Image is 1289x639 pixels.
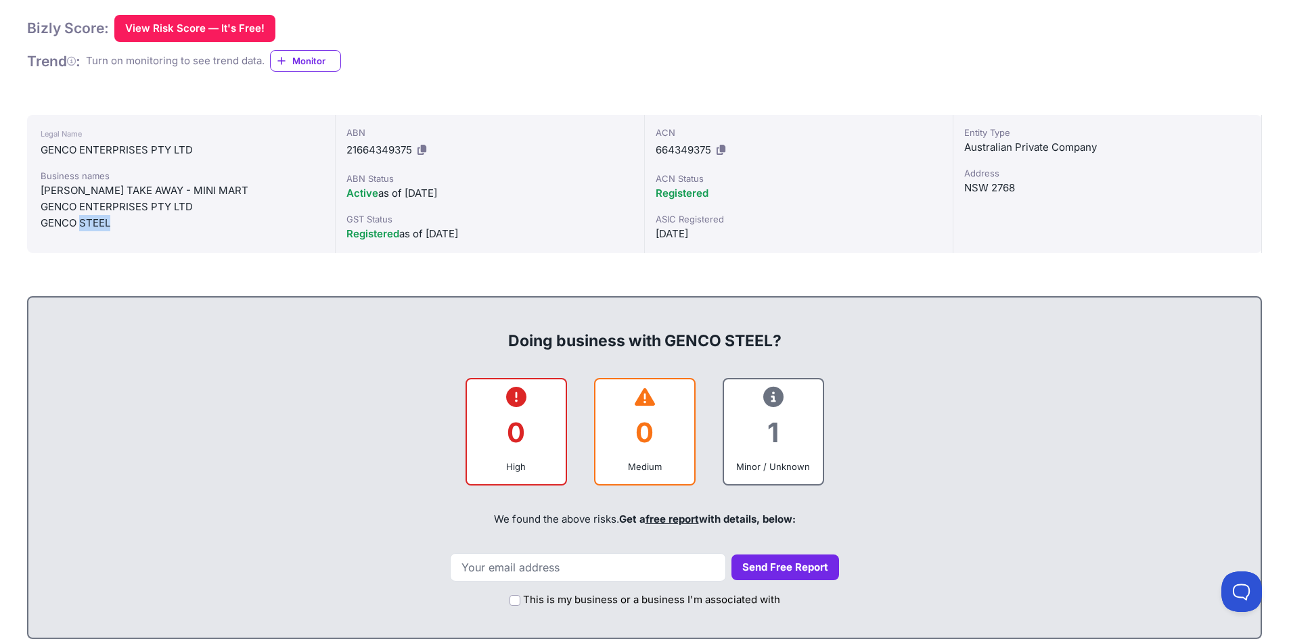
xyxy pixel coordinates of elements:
div: 0 [606,405,683,460]
div: Business names [41,169,321,183]
div: GST Status [346,212,633,226]
h1: Bizly Score: [27,19,109,37]
span: Monitor [292,54,340,68]
div: 1 [735,405,812,460]
span: Registered [346,227,399,240]
span: 21664349375 [346,143,412,156]
div: Minor / Unknown [735,460,812,473]
div: ABN Status [346,172,633,185]
div: Doing business with GENCO STEEL? [42,308,1247,352]
div: ASIC Registered [656,212,942,226]
div: NSW 2768 [964,180,1250,196]
div: Entity Type [964,126,1250,139]
div: Legal Name [41,126,321,142]
span: 664349375 [656,143,711,156]
div: 0 [478,405,555,460]
div: We found the above risks. [42,496,1247,542]
div: High [478,460,555,473]
div: ABN [346,126,633,139]
div: Medium [606,460,683,473]
button: View Risk Score — It's Free! [114,15,275,42]
div: as of [DATE] [346,226,633,242]
div: ACN Status [656,172,942,185]
div: [PERSON_NAME] TAKE AWAY - MINI MART [41,183,321,199]
div: GENCO ENTERPRISES PTY LTD [41,199,321,215]
h1: Trend : [27,52,81,70]
div: GENCO ENTERPRISES PTY LTD [41,142,321,158]
div: [DATE] [656,226,942,242]
div: ACN [656,126,942,139]
input: Your email address [450,553,726,582]
div: GENCO STEEL [41,215,321,231]
span: Active [346,187,378,199]
iframe: Toggle Customer Support [1221,571,1262,612]
a: free report [646,513,699,525]
div: Australian Private Company [964,139,1250,156]
div: Address [964,166,1250,180]
span: Get a with details, below: [619,513,796,525]
label: This is my business or a business I'm associated with [523,592,780,608]
div: Turn on monitoring to see trend data. [86,53,265,69]
button: Send Free Report [731,554,839,581]
a: Monitor [270,50,341,72]
div: as of [DATE] [346,185,633,202]
span: Registered [656,187,708,199]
